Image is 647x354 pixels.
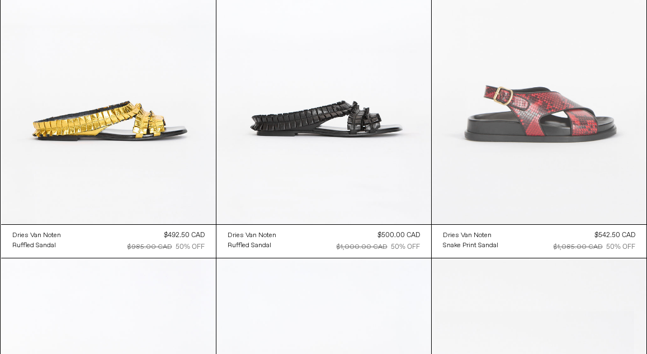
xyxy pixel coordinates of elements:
div: 50% OFF [391,242,420,252]
div: Dries Van Noten [228,231,276,240]
div: Ruffled Sandal [228,241,271,251]
div: Dries Van Noten [12,231,61,240]
a: Snake Print Sandal [443,240,498,251]
a: Dries Van Noten [12,230,61,240]
div: 50% OFF [606,242,635,252]
a: Dries Van Noten [443,230,498,240]
a: Dries Van Noten [228,230,276,240]
a: Ruffled Sandal [12,240,61,251]
div: Dries Van Noten [443,231,492,240]
div: $492.50 CAD [164,230,205,240]
div: $1,085.00 CAD [554,242,603,252]
div: $500.00 CAD [377,230,420,240]
div: $542.50 CAD [594,230,635,240]
div: 50% OFF [176,242,205,252]
div: $985.00 CAD [127,242,172,252]
a: Ruffled Sandal [228,240,276,251]
div: Ruffled Sandal [12,241,56,251]
div: $1,000.00 CAD [337,242,388,252]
